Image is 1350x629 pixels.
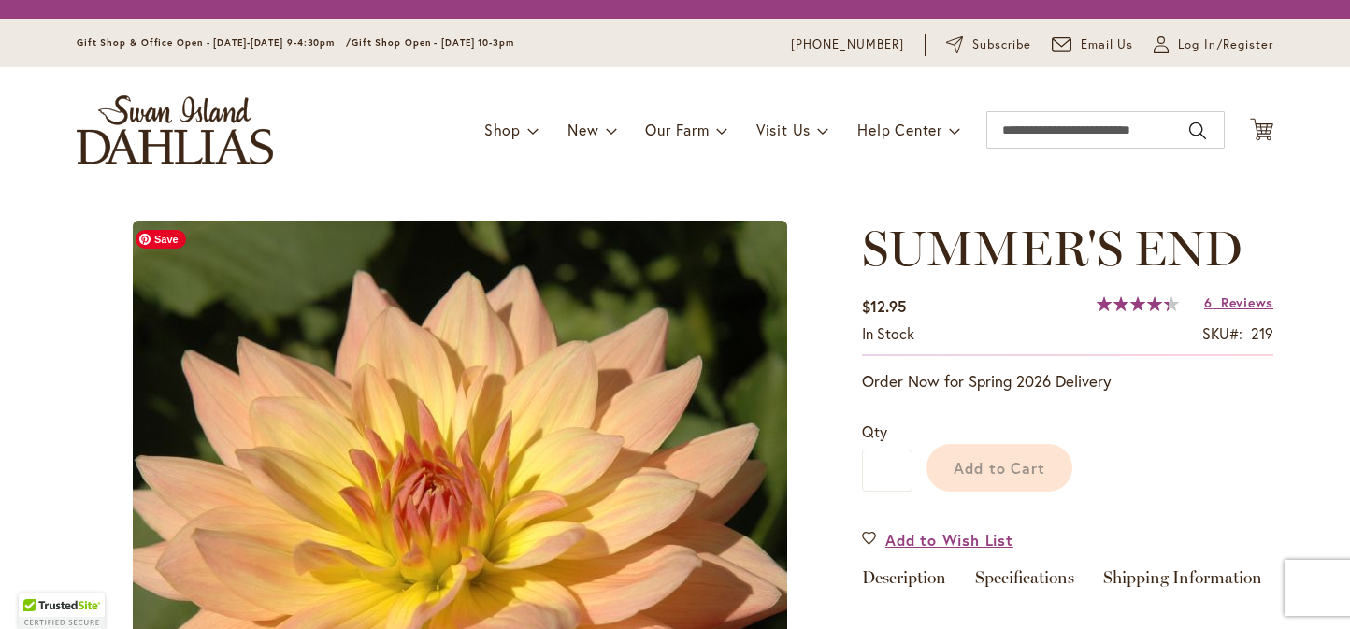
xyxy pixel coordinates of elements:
[136,230,186,249] span: Save
[1221,293,1273,311] span: Reviews
[946,36,1031,54] a: Subscribe
[77,36,352,49] span: Gift Shop & Office Open - [DATE]-[DATE] 9-4:30pm /
[791,36,904,54] a: [PHONE_NUMBER]
[352,36,514,49] span: Gift Shop Open - [DATE] 10-3pm
[862,370,1273,393] p: Order Now for Spring 2026 Delivery
[756,120,811,139] span: Visit Us
[77,95,273,164] a: store logo
[1103,569,1262,596] a: Shipping Information
[1052,36,1134,54] a: Email Us
[1154,36,1273,54] a: Log In/Register
[484,120,521,139] span: Shop
[1204,293,1213,311] span: 6
[645,120,709,139] span: Our Farm
[862,296,906,316] span: $12.95
[1189,116,1206,146] button: Search
[1202,323,1242,343] strong: SKU
[975,569,1074,596] a: Specifications
[862,422,887,441] span: Qty
[862,219,1242,278] span: SUMMER'S END
[885,529,1013,550] span: Add to Wish List
[862,529,1013,550] a: Add to Wish List
[14,563,66,615] iframe: Launch Accessibility Center
[862,323,914,345] div: Availability
[857,120,942,139] span: Help Center
[862,323,914,343] span: In stock
[1178,36,1273,54] span: Log In/Register
[567,120,598,139] span: New
[1081,36,1134,54] span: Email Us
[862,569,1273,596] div: Detailed Product Info
[972,36,1031,54] span: Subscribe
[862,569,946,596] a: Description
[1097,296,1179,311] div: 87%
[1251,323,1273,345] div: 219
[1204,293,1273,311] a: 6 Reviews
